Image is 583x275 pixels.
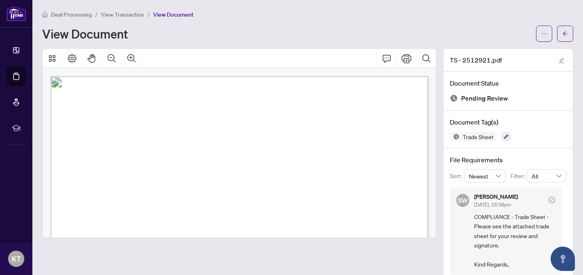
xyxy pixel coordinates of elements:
h5: [PERSON_NAME] [474,194,518,200]
h4: Document Tag(s) [450,117,566,127]
p: Filter: [511,172,527,180]
h1: View Document [42,27,128,40]
span: home [42,12,48,17]
p: Sort: [450,172,464,180]
span: All [532,170,562,182]
h4: Document Status [450,78,566,88]
span: check-circle [549,197,555,203]
button: Open asap [551,247,575,271]
h4: File Requirements [450,155,566,165]
span: Trade Sheet [460,134,497,140]
span: Newest [469,170,501,182]
img: Status Icon [450,132,460,142]
span: View Document [153,11,194,18]
span: edit [559,58,564,63]
img: logo [6,6,26,21]
span: Deal Processing [51,11,92,18]
span: TS - 2512921.pdf [450,55,502,65]
span: KT [12,253,21,264]
li: / [147,10,150,19]
li: / [95,10,98,19]
img: Document Status [450,94,458,102]
span: [DATE], 05:58pm [474,202,511,208]
span: View Transaction [101,11,144,18]
span: COMPLIANCE - Trade Sheet - Please see the attached trade sheet for your review and signature. Kin... [474,212,555,269]
span: SW [458,195,468,205]
span: arrow-left [562,31,568,37]
span: Pending Review [461,93,508,104]
span: ellipsis [541,31,547,37]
